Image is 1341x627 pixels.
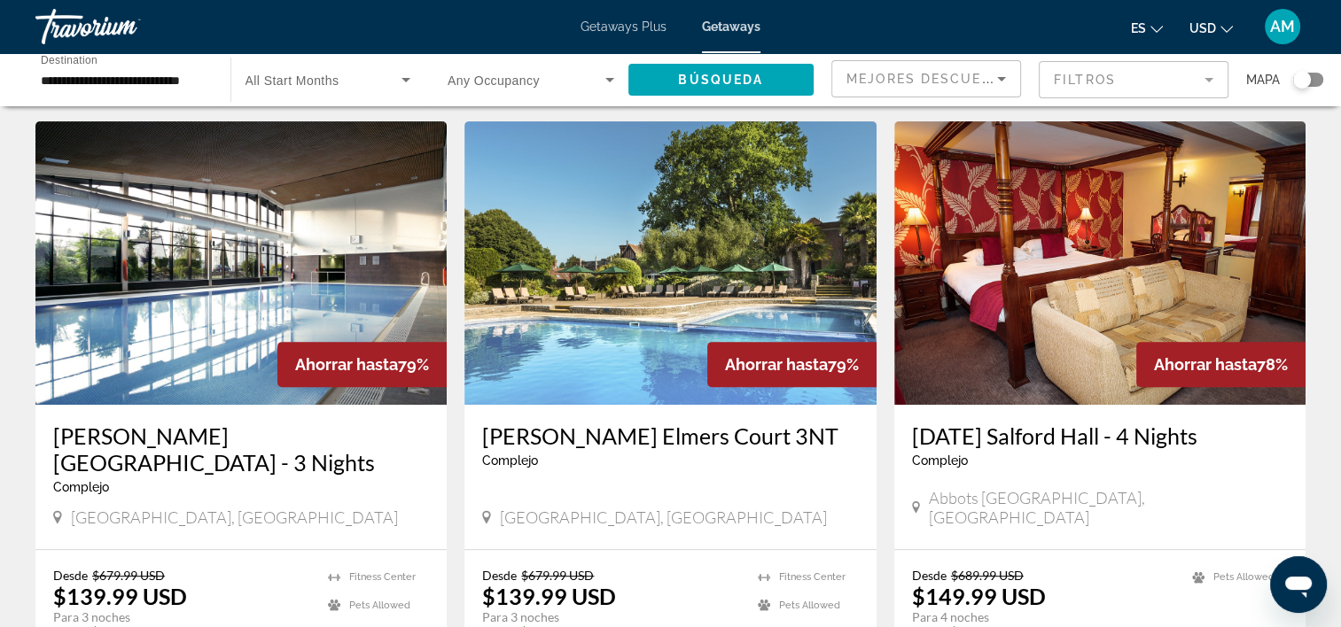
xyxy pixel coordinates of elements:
[1154,355,1257,374] span: Ahorrar hasta
[482,422,858,449] a: [PERSON_NAME] Elmers Court 3NT
[912,568,947,583] span: Desde
[482,453,538,468] span: Complejo
[1131,15,1163,41] button: Change language
[1136,342,1306,387] div: 78%
[628,64,815,96] button: Búsqueda
[482,568,517,583] span: Desde
[53,583,187,609] p: $139.99 USD
[71,507,398,527] span: [GEOGRAPHIC_DATA], [GEOGRAPHIC_DATA]
[482,609,739,625] p: Para 3 noches
[349,600,410,611] span: Pets Allowed
[929,488,1288,527] span: Abbots [GEOGRAPHIC_DATA], [GEOGRAPHIC_DATA]
[521,568,594,583] span: $679.99 USD
[295,355,398,374] span: Ahorrar hasta
[92,568,165,583] span: $679.99 USD
[53,568,88,583] span: Desde
[53,609,310,625] p: Para 3 noches
[951,568,1024,583] span: $689.99 USD
[912,583,1046,609] p: $149.99 USD
[246,74,339,88] span: All Start Months
[1189,15,1233,41] button: Change currency
[1131,21,1146,35] span: es
[464,121,876,405] img: 0644O01X.jpg
[53,422,429,476] a: [PERSON_NAME][GEOGRAPHIC_DATA] - 3 Nights
[448,74,540,88] span: Any Occupancy
[1213,571,1275,583] span: Pets Allowed
[1270,556,1327,613] iframe: Botón para iniciar la ventana de mensajería
[349,571,416,583] span: Fitness Center
[1270,18,1295,35] span: AM
[35,4,213,50] a: Travorium
[702,19,760,34] a: Getaways
[912,422,1288,449] a: [DATE] Salford Hall - 4 Nights
[725,355,828,374] span: Ahorrar hasta
[482,583,616,609] p: $139.99 USD
[1246,67,1280,92] span: Mapa
[41,54,97,66] span: Destination
[277,342,447,387] div: 79%
[894,121,1306,405] img: DM88I01X.jpg
[912,453,968,468] span: Complejo
[678,73,763,87] span: Búsqueda
[846,68,1006,89] mat-select: Sort by
[779,571,846,583] span: Fitness Center
[779,600,840,611] span: Pets Allowed
[1039,60,1228,99] button: Filter
[53,480,109,494] span: Complejo
[35,121,447,405] img: 0324O01X.jpg
[500,507,827,527] span: [GEOGRAPHIC_DATA], [GEOGRAPHIC_DATA]
[846,72,1024,86] span: Mejores descuentos
[912,609,1174,625] p: Para 4 noches
[1189,21,1216,35] span: USD
[707,342,877,387] div: 79%
[581,19,667,34] a: Getaways Plus
[1259,8,1306,45] button: User Menu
